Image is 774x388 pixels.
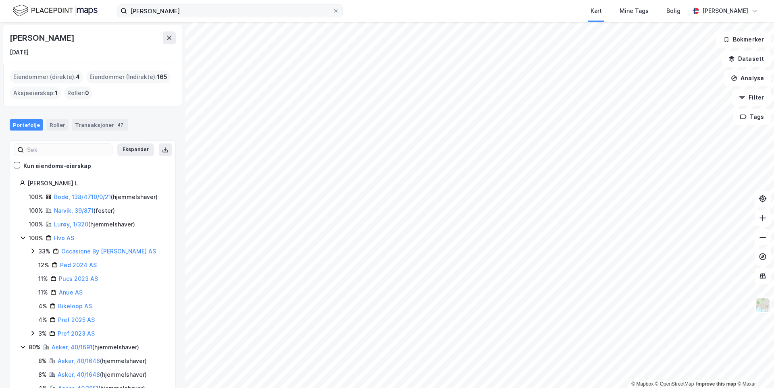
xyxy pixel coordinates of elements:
div: [PERSON_NAME] [702,6,748,16]
a: Ped 2024 AS [60,261,97,268]
div: Transaksjoner [72,119,128,131]
a: Pucs 2023 AS [59,275,98,282]
a: Bodø, 138/4710/0/21 [54,193,111,200]
div: ( fester ) [54,206,115,216]
span: 165 [157,72,167,82]
a: Mapbox [631,381,653,387]
button: Analyse [724,70,771,86]
div: Mine Tags [620,6,649,16]
div: 100% [29,220,43,229]
a: Narvik, 39/871 [54,207,94,214]
div: ( hjemmelshaver ) [52,342,139,352]
a: Improve this map [696,381,736,387]
div: ( hjemmelshaver ) [58,370,147,380]
div: Roller : [64,87,92,100]
button: Tags [733,109,771,125]
div: Kart [591,6,602,16]
a: Lurøy, 1/320 [54,221,88,228]
div: 11% [38,274,48,284]
a: Anue AS [59,289,83,296]
div: 100% [29,192,43,202]
a: Occasione By [PERSON_NAME] AS [61,248,156,255]
div: Kun eiendoms-eierskap [23,161,91,171]
div: 47 [116,121,125,129]
div: 80% [29,342,41,352]
a: Pref 2025 AS [58,316,95,323]
a: Pref 2023 AS [58,330,95,337]
img: Z [755,297,770,313]
button: Bokmerker [716,31,771,48]
div: Portefølje [10,119,43,131]
div: 11% [38,288,48,297]
div: Eiendommer (Indirekte) : [86,71,171,83]
a: Asker, 40/1646 [58,357,100,364]
div: 4% [38,301,47,311]
div: [PERSON_NAME] [10,31,76,44]
input: Søk på adresse, matrikkel, gårdeiere, leietakere eller personer [127,5,333,17]
a: Asker, 40/1648 [58,371,100,378]
iframe: Chat Widget [734,349,774,388]
button: Ekspander [117,143,154,156]
a: Asker, 40/1691 [52,344,92,351]
div: Kontrollprogram for chat [734,349,774,388]
div: Eiendommer (direkte) : [10,71,83,83]
input: Søk [24,144,112,156]
div: [DATE] [10,48,29,57]
button: Datasett [722,51,771,67]
div: 4% [38,315,47,325]
div: Aksjeeierskap : [10,87,61,100]
span: 0 [85,88,89,98]
div: 33% [38,247,50,256]
div: 100% [29,233,43,243]
a: Bikeloop AS [58,303,92,309]
div: ( hjemmelshaver ) [54,220,135,229]
span: 4 [76,72,80,82]
div: Roller [46,119,69,131]
img: logo.f888ab2527a4732fd821a326f86c7f29.svg [13,4,98,18]
div: ( hjemmelshaver ) [58,356,147,366]
a: Hvo AS [54,234,74,241]
div: Bolig [666,6,680,16]
div: ( hjemmelshaver ) [54,192,158,202]
div: 100% [29,206,43,216]
div: 3% [38,329,47,338]
a: OpenStreetMap [655,381,694,387]
div: 12% [38,260,49,270]
div: 8% [38,356,47,366]
div: 8% [38,370,47,380]
span: 1 [55,88,58,98]
div: [PERSON_NAME] L [27,178,166,188]
button: Filter [732,89,771,106]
